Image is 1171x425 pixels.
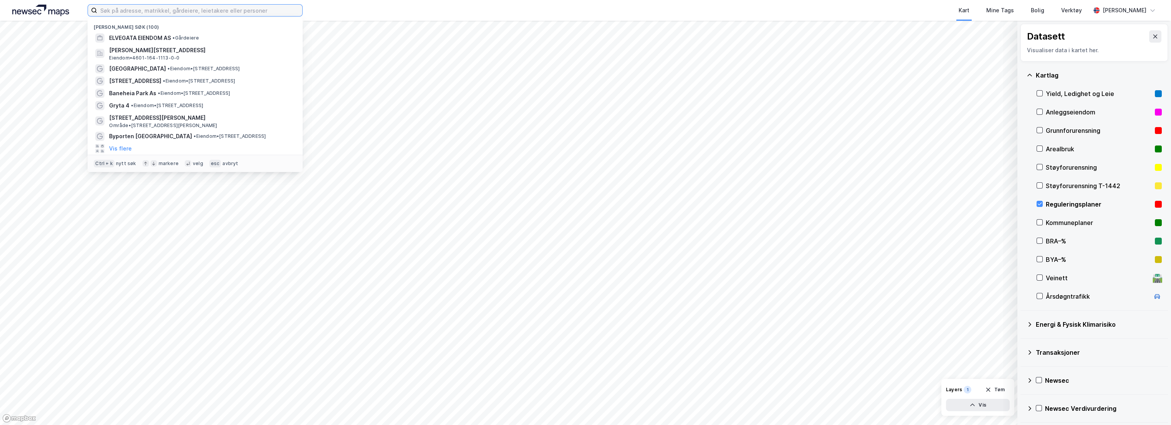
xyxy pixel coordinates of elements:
span: [PERSON_NAME][STREET_ADDRESS] [109,46,293,55]
span: • [131,103,133,108]
span: [STREET_ADDRESS] [109,76,161,86]
div: [PERSON_NAME] [1103,6,1146,15]
span: Område • [STREET_ADDRESS][PERSON_NAME] [109,122,217,129]
div: avbryt [222,160,238,167]
div: 1 [964,386,971,394]
img: logo.a4113a55bc3d86da70a041830d287a7e.svg [12,5,69,16]
span: Byporten [GEOGRAPHIC_DATA] [109,132,192,141]
span: Eiendom • [STREET_ADDRESS] [131,103,203,109]
div: velg [193,160,203,167]
span: Eiendom • [STREET_ADDRESS] [158,90,230,96]
span: • [194,133,196,139]
div: Støyforurensning T-1442 [1046,181,1152,190]
button: Vis [946,399,1010,411]
button: Vis flere [109,144,132,153]
div: Bolig [1031,6,1044,15]
div: Verktøy [1061,6,1082,15]
div: BYA–% [1046,255,1152,264]
div: Newsec [1045,376,1162,385]
div: Veinett [1046,273,1149,283]
iframe: Chat Widget [1133,388,1171,425]
div: BRA–% [1046,236,1152,246]
div: Mine Tags [986,6,1014,15]
div: Anleggseiendom [1046,107,1152,117]
span: [STREET_ADDRESS][PERSON_NAME] [109,113,293,122]
div: Layers [946,387,962,393]
div: Støyforurensning [1046,163,1152,172]
div: Ctrl + k [94,160,114,167]
div: Newsec Verdivurdering [1045,404,1162,413]
a: Mapbox homepage [2,414,36,423]
div: Visualiser data i kartet her. [1027,46,1161,55]
span: Gryta 4 [109,101,129,110]
div: nytt søk [116,160,136,167]
div: Kartlag [1036,71,1162,80]
div: 🛣️ [1152,273,1163,283]
div: Arealbruk [1046,144,1152,154]
div: esc [209,160,221,167]
div: Kontrollprogram for chat [1133,388,1171,425]
span: • [172,35,175,41]
div: [PERSON_NAME] søk (100) [88,18,303,32]
div: Transaksjoner [1036,348,1162,357]
span: ELVEGATA EIENDOM AS [109,33,171,43]
span: Baneheia Park As [109,89,156,98]
input: Søk på adresse, matrikkel, gårdeiere, leietakere eller personer [97,5,302,16]
span: • [167,66,170,71]
div: markere [159,160,179,167]
div: Reguleringsplaner [1046,200,1152,209]
span: Eiendom • [STREET_ADDRESS] [163,78,235,84]
span: Eiendom • [STREET_ADDRESS] [167,66,240,72]
span: Eiendom • [STREET_ADDRESS] [194,133,266,139]
div: Kart [959,6,969,15]
button: Tøm [980,384,1010,396]
div: Yield, Ledighet og Leie [1046,89,1152,98]
div: Kommuneplaner [1046,218,1152,227]
span: • [158,90,160,96]
span: [GEOGRAPHIC_DATA] [109,64,166,73]
div: Årsdøgntrafikk [1046,292,1149,301]
span: Eiendom • 4601-164-1113-0-0 [109,55,179,61]
div: Energi & Fysisk Klimarisiko [1036,320,1162,329]
span: • [163,78,165,84]
span: Gårdeiere [172,35,199,41]
div: Datasett [1027,30,1065,43]
div: Grunnforurensning [1046,126,1152,135]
